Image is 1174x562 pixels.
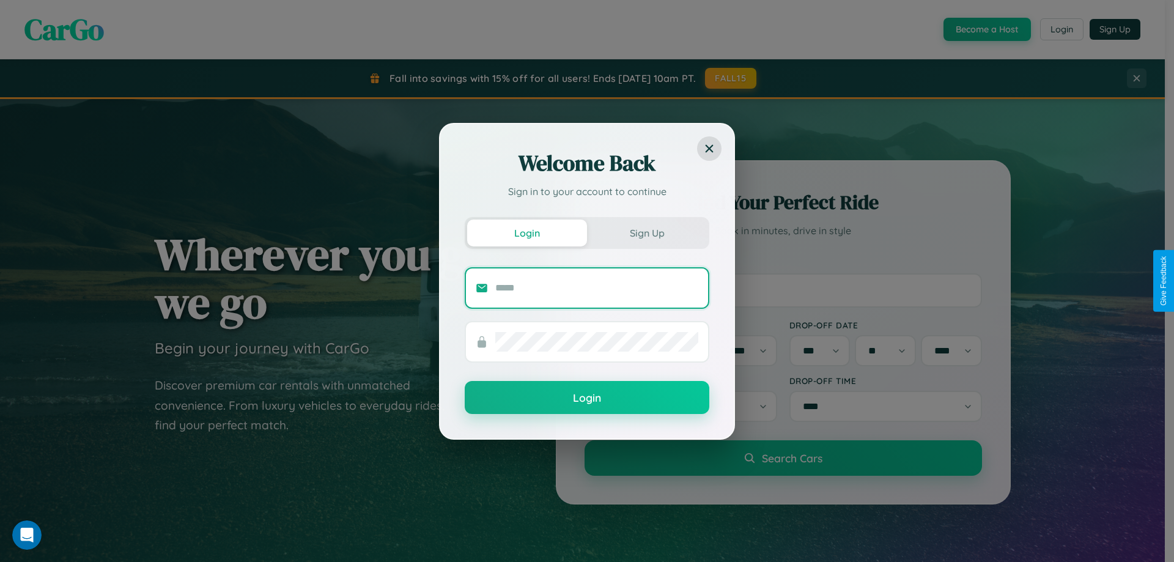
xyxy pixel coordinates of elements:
[587,220,707,246] button: Sign Up
[465,381,709,414] button: Login
[465,184,709,199] p: Sign in to your account to continue
[467,220,587,246] button: Login
[12,520,42,550] iframe: Intercom live chat
[465,149,709,178] h2: Welcome Back
[1159,256,1168,306] div: Give Feedback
